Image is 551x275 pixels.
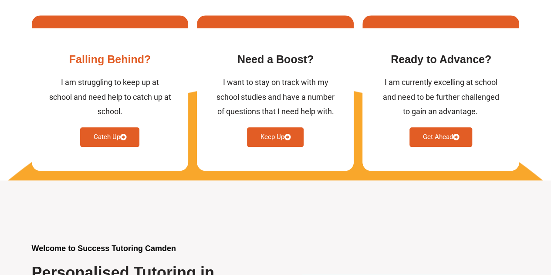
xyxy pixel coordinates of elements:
a: Catch Up [80,127,139,147]
h2: Welcome to Success Tutoring Camden [32,244,250,254]
a: Keep Up [247,127,304,147]
h3: Falling Behind​? [49,52,171,67]
div: I want to stay on track with my school studies and have a number of questions that I need help wi... [214,75,336,119]
h3: Ready to Advance​? [380,52,502,67]
iframe: Chat Widget [406,177,551,275]
a: Get Ahead [409,127,472,147]
div: I am struggling to keep up at school and need help to catch up at school.​​ [49,75,171,119]
div: I am currently excelling at school and need to be further challenged to gain an advantage. ​ [380,75,502,119]
h3: Need a Boost? [214,52,336,67]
